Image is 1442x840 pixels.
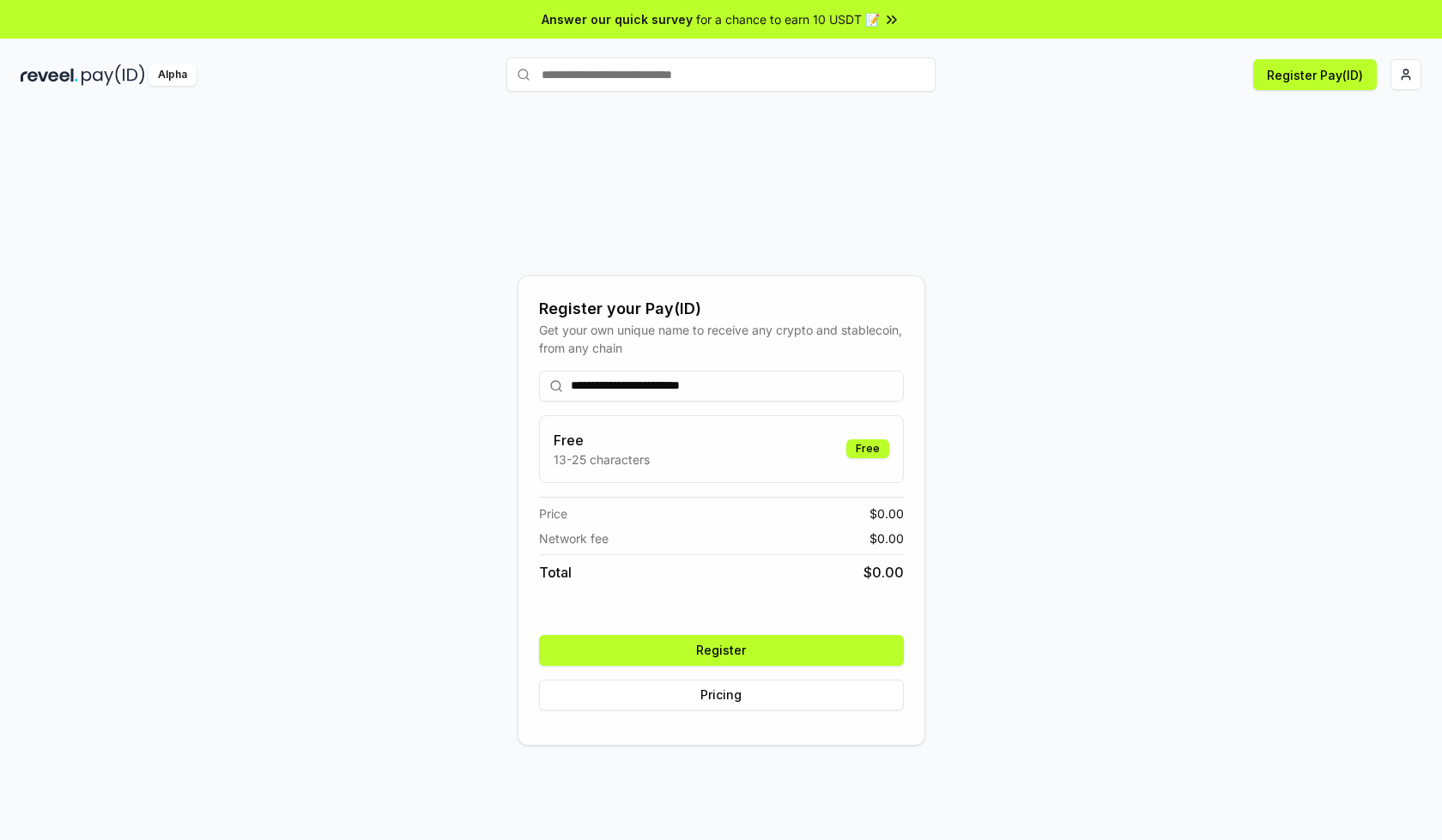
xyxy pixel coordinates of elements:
div: Get your own unique name to receive any crypto and stablecoin, from any chain [539,321,904,357]
div: Alpha [148,64,197,86]
span: Price [539,505,567,523]
img: pay_id [82,64,145,86]
span: for a chance to earn 10 USDT 📝 [696,10,880,28]
img: reveel_dark [21,64,78,86]
span: Total [539,562,572,583]
div: Register your Pay(ID) [539,297,904,321]
span: $ 0.00 [869,529,904,547]
span: Network fee [539,529,609,547]
button: Register [539,635,904,666]
div: Free [846,439,889,458]
p: 13-25 characters [554,450,650,468]
button: Register Pay(ID) [1253,59,1377,90]
span: Answer our quick survey [542,10,693,28]
h3: Free [554,430,650,450]
span: $ 0.00 [863,562,904,583]
button: Pricing [539,680,904,710]
span: $ 0.00 [869,505,904,523]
